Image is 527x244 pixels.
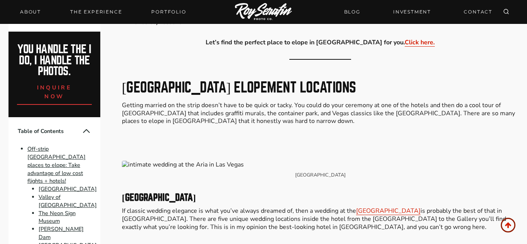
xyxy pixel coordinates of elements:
a: inquire now [17,77,92,105]
h2: [GEOGRAPHIC_DATA] Elopement Locations [122,81,519,94]
a: Scroll to top [501,218,515,232]
button: Collapse Table of Contents [82,126,91,136]
p: Getting married on the strip doesn’t have to be quick or tacky. You could do your ceremony at one... [122,101,519,125]
a: The Neon Sign Museum [39,209,76,225]
a: [GEOGRAPHIC_DATA] [39,185,97,193]
span: inquire now [37,84,72,100]
button: View Search Form [501,7,512,17]
a: [GEOGRAPHIC_DATA] [356,207,421,215]
nav: Primary Navigation [15,7,191,17]
li: Due to extreme temperatures, especially in summer, visitors should carry plenty of water, use sun... [134,2,519,26]
a: THE EXPERIENCE [66,7,127,17]
h2: You handle the i do, I handle the photos. [17,44,92,77]
strong: Let’s find the perfect place to elope in [GEOGRAPHIC_DATA] for you. [206,38,435,47]
a: Portfolio [147,7,191,17]
a: Click here. [405,38,435,47]
p: If classic wedding elegance is what you’ve always dreamed of, then a wedding at the is probably t... [122,207,519,231]
a: Valley of [GEOGRAPHIC_DATA] [39,193,97,209]
strong: [GEOGRAPHIC_DATA] [122,193,196,202]
img: The best places to Elope in Las Vegas 11 [122,161,519,169]
figcaption: [GEOGRAPHIC_DATA] [122,171,519,179]
a: [PERSON_NAME] Dam [39,225,84,241]
nav: Secondary Navigation [340,5,497,19]
a: BLOG [340,5,365,19]
a: CONTACT [459,5,497,19]
a: About [15,7,46,17]
span: Table of Contents [18,127,82,135]
a: Off-strip [GEOGRAPHIC_DATA] places to elope: Take advantage of low cost flights + hotels! [27,145,86,185]
img: Logo of Roy Serafin Photo Co., featuring stylized text in white on a light background, representi... [235,3,292,21]
a: INVESTMENT [388,5,436,19]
